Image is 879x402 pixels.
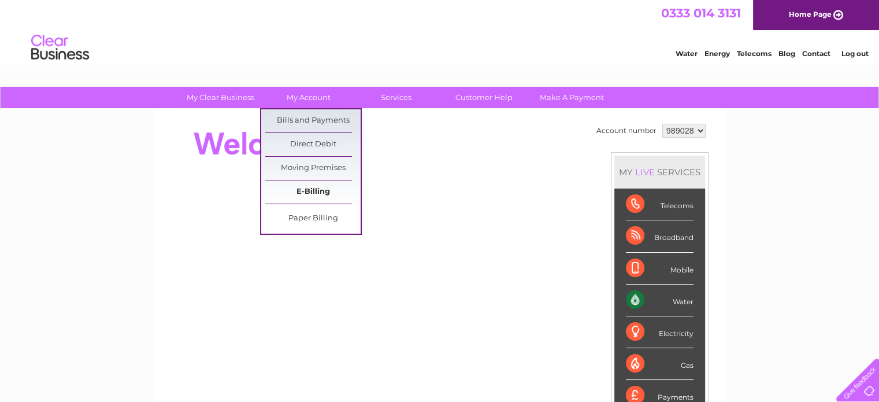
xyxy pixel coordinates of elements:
div: Electricity [626,316,693,348]
div: MY SERVICES [614,156,705,189]
div: Mobile [626,253,693,285]
a: Telecoms [737,49,772,58]
div: Telecoms [626,189,693,220]
td: Account number [594,121,659,141]
a: E-Billing [265,180,361,204]
a: Blog [778,49,795,58]
div: Water [626,285,693,316]
a: Make A Payment [524,87,620,108]
a: Energy [704,49,730,58]
a: My Clear Business [173,87,268,108]
a: My Account [261,87,356,108]
div: Gas [626,348,693,380]
div: LIVE [633,167,657,178]
a: Moving Premises [265,157,361,180]
div: Broadband [626,220,693,252]
a: Customer Help [436,87,532,108]
a: Services [348,87,444,108]
img: logo.png [31,30,90,65]
a: Direct Debit [265,133,361,156]
a: Water [676,49,698,58]
a: Bills and Payments [265,109,361,132]
a: Paper Billing [265,207,361,230]
a: Contact [802,49,830,58]
a: Log out [841,49,868,58]
a: 0333 014 3131 [661,6,741,20]
div: Clear Business is a trading name of Verastar Limited (registered in [GEOGRAPHIC_DATA] No. 3667643... [167,6,713,56]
